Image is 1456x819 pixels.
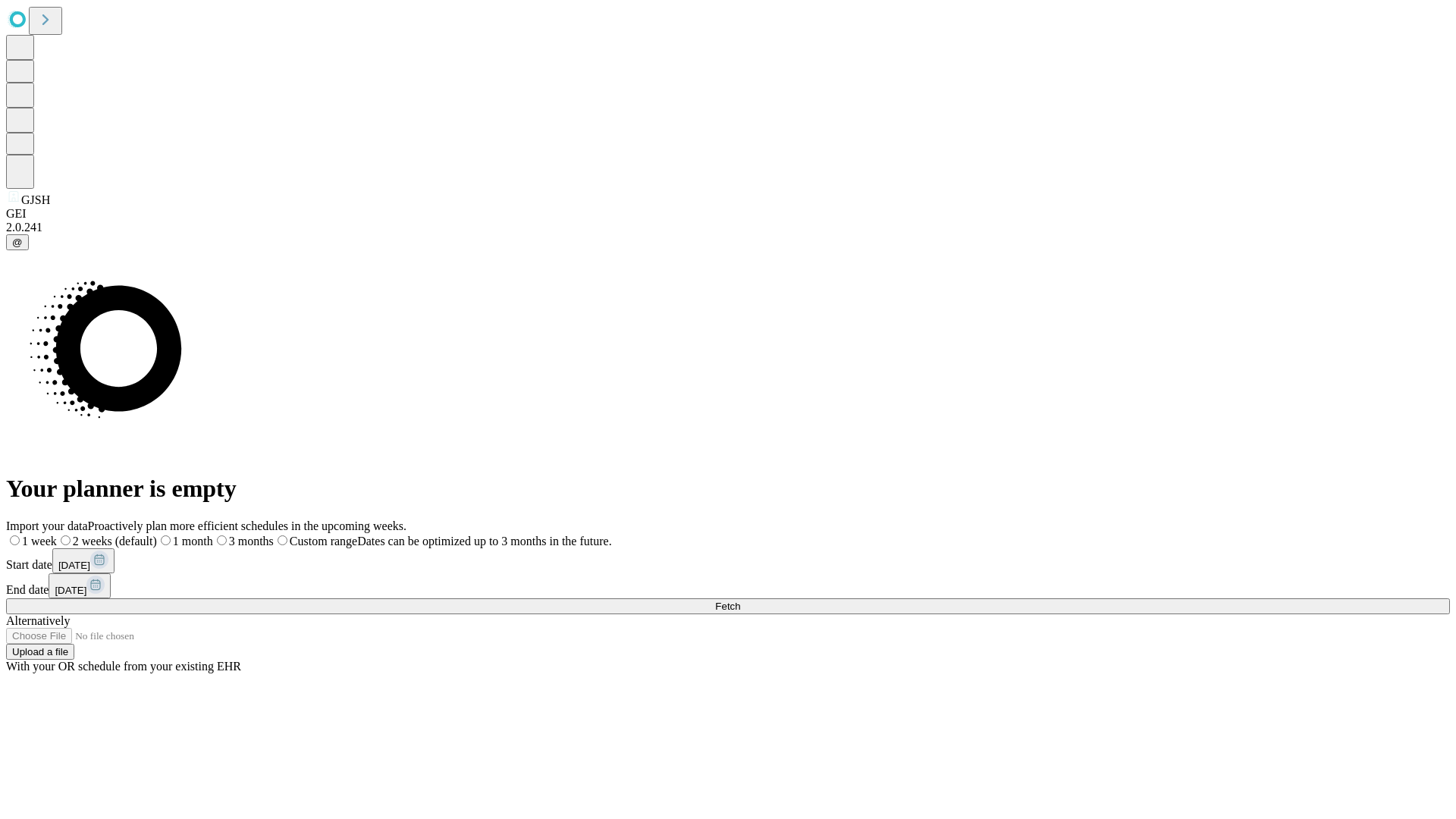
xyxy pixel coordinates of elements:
div: Start date [6,548,1450,573]
span: 1 month [173,535,213,548]
button: Fetch [6,598,1450,614]
span: Alternatively [6,614,70,627]
div: 2.0.241 [6,221,1450,234]
span: 1 week [22,535,57,548]
span: Custom range [290,535,357,548]
button: Upload a file [6,644,74,660]
input: 3 months [217,535,227,545]
span: Dates can be optimized up to 3 months in the future. [357,535,611,548]
div: GEI [6,207,1450,221]
button: @ [6,234,29,250]
span: With your OR schedule from your existing EHR [6,660,241,673]
span: Proactively plan more efficient schedules in the upcoming weeks. [88,519,406,532]
input: Custom rangeDates can be optimized up to 3 months in the future. [278,535,287,545]
div: End date [6,573,1450,598]
span: 2 weeks (default) [73,535,157,548]
span: 3 months [229,535,274,548]
input: 2 weeks (default) [61,535,71,545]
input: 1 month [161,535,171,545]
h1: Your planner is empty [6,475,1450,503]
span: @ [12,237,23,248]
span: [DATE] [55,585,86,596]
span: [DATE] [58,560,90,571]
button: [DATE] [52,548,115,573]
span: GJSH [21,193,50,206]
span: Fetch [715,601,740,612]
input: 1 week [10,535,20,545]
button: [DATE] [49,573,111,598]
span: Import your data [6,519,88,532]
